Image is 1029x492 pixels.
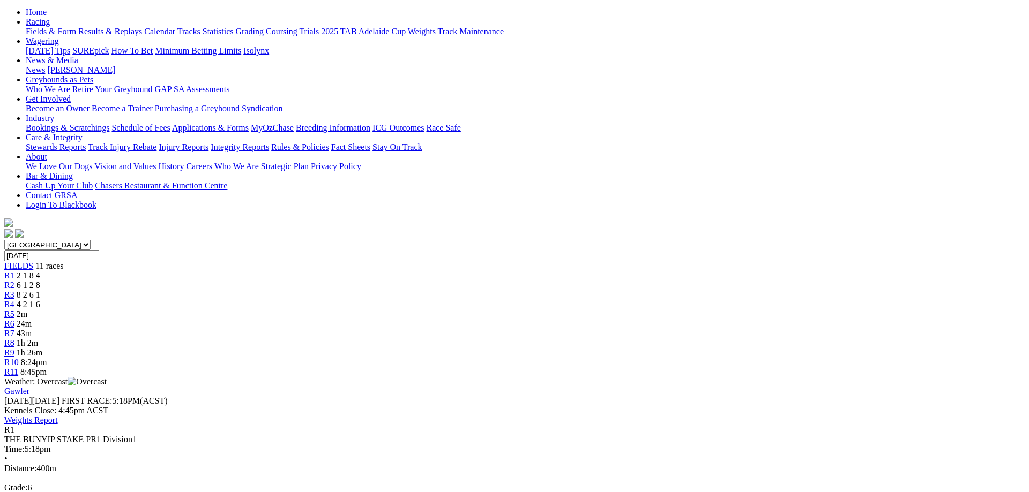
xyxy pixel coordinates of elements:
a: R11 [4,367,18,376]
a: Bar & Dining [26,171,73,180]
a: Schedule of Fees [111,123,170,132]
a: Grading [236,27,264,36]
a: R9 [4,348,14,357]
div: 400m [4,464,1025,473]
span: 2m [17,309,27,319]
img: logo-grsa-white.png [4,218,13,227]
a: Stewards Reports [26,142,86,152]
a: Weights Report [4,415,58,425]
a: Coursing [266,27,297,36]
a: Privacy Policy [311,162,361,171]
a: Breeding Information [296,123,370,132]
a: Greyhounds as Pets [26,75,93,84]
div: Kennels Close: 4:45pm ACST [4,406,1025,415]
a: R2 [4,281,14,290]
div: Care & Integrity [26,142,1025,152]
a: Isolynx [243,46,269,55]
span: 8:45pm [20,367,47,376]
div: Bar & Dining [26,181,1025,191]
span: 2 1 8 4 [17,271,40,280]
div: About [26,162,1025,171]
a: [DATE] Tips [26,46,70,55]
a: Calendar [144,27,175,36]
div: Wagering [26,46,1025,56]
a: Racing [26,17,50,26]
a: Fact Sheets [331,142,370,152]
a: Tracks [177,27,200,36]
span: 24m [17,319,32,328]
a: Syndication [242,104,282,113]
div: THE BUNYIP STAKE PR1 Division1 [4,435,1025,444]
div: Racing [26,27,1025,36]
a: Strategic Plan [261,162,309,171]
a: Care & Integrity [26,133,83,142]
a: About [26,152,47,161]
a: Chasers Restaurant & Function Centre [95,181,227,190]
a: News & Media [26,56,78,65]
a: R5 [4,309,14,319]
img: Overcast [68,377,107,387]
a: Login To Blackbook [26,200,96,209]
span: 11 races [35,261,63,270]
span: R8 [4,338,14,347]
a: Track Injury Rebate [88,142,156,152]
a: Trials [299,27,319,36]
span: • [4,454,8,463]
a: GAP SA Assessments [155,85,230,94]
a: Bookings & Scratchings [26,123,109,132]
a: Stay On Track [372,142,422,152]
a: How To Bet [111,46,153,55]
div: 5:18pm [4,444,1025,454]
span: Grade: [4,483,28,492]
a: Weights [408,27,436,36]
a: Fields & Form [26,27,76,36]
a: Careers [186,162,212,171]
a: Injury Reports [159,142,208,152]
a: History [158,162,184,171]
div: Greyhounds as Pets [26,85,1025,94]
a: Wagering [26,36,59,46]
a: R1 [4,271,14,280]
span: 1h 26m [17,348,42,357]
a: [PERSON_NAME] [47,65,115,74]
a: FIELDS [4,261,33,270]
a: Statistics [203,27,234,36]
a: Purchasing a Greyhound [155,104,240,113]
span: 8:24pm [21,358,47,367]
a: Who We Are [26,85,70,94]
a: ICG Outcomes [372,123,424,132]
div: News & Media [26,65,1025,75]
img: facebook.svg [4,229,13,238]
span: 8 2 6 1 [17,290,40,299]
span: Distance: [4,464,36,473]
a: MyOzChase [251,123,294,132]
a: Cash Up Your Club [26,181,93,190]
a: Applications & Forms [172,123,249,132]
a: Industry [26,113,54,123]
a: SUREpick [72,46,109,55]
a: R4 [4,300,14,309]
a: Become an Owner [26,104,90,113]
span: Time: [4,444,25,453]
a: Get Involved [26,94,71,103]
a: Race Safe [426,123,460,132]
span: [DATE] [4,396,32,405]
span: 43m [17,329,32,338]
img: twitter.svg [15,229,24,238]
span: Weather: Overcast [4,377,107,386]
a: Minimum Betting Limits [155,46,241,55]
a: R7 [4,329,14,338]
a: Integrity Reports [211,142,269,152]
a: Retire Your Greyhound [72,85,153,94]
a: Home [26,7,47,17]
a: Gawler [4,387,29,396]
span: R6 [4,319,14,328]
